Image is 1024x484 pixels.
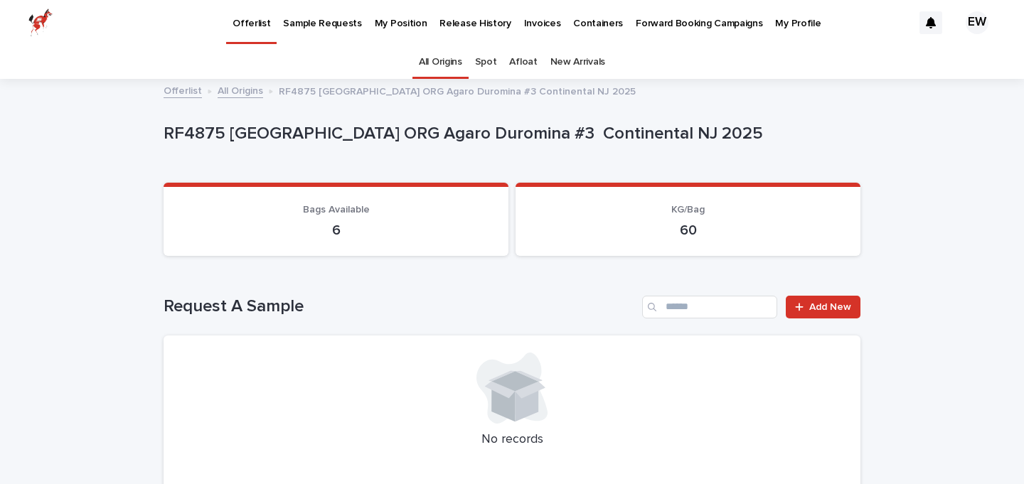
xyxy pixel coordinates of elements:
[509,45,537,79] a: Afloat
[671,205,705,215] span: KG/Bag
[164,296,636,317] h1: Request A Sample
[809,302,851,312] span: Add New
[279,82,636,98] p: RF4875 [GEOGRAPHIC_DATA] ORG Agaro Duromina #3 Continental NJ 2025
[164,82,202,98] a: Offerlist
[642,296,777,318] input: Search
[550,45,605,79] a: New Arrivals
[786,296,860,318] a: Add New
[28,9,53,37] img: zttTXibQQrCfv9chImQE
[164,124,855,144] p: RF4875 [GEOGRAPHIC_DATA] ORG Agaro Duromina #3 Continental NJ 2025
[181,432,843,448] p: No records
[475,45,497,79] a: Spot
[218,82,263,98] a: All Origins
[533,222,843,239] p: 60
[966,11,988,34] div: EW
[181,222,491,239] p: 6
[419,45,462,79] a: All Origins
[303,205,370,215] span: Bags Available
